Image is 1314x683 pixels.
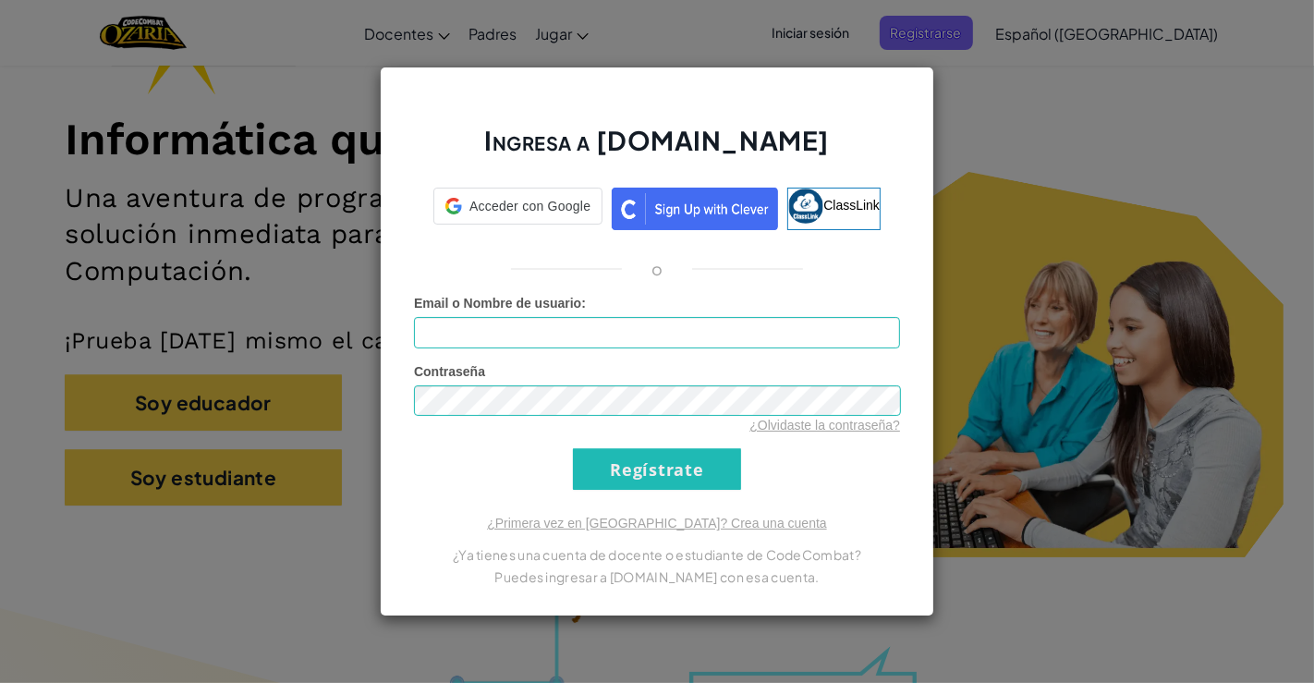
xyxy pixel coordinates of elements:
span: Email o Nombre de usuario [414,296,581,311]
p: ¿Ya tienes una cuenta de docente o estudiante de CodeCombat? [414,543,900,566]
span: Acceder con Google [469,197,590,215]
h2: Ingresa a [DOMAIN_NAME] [414,123,900,177]
a: Acceder con Google [433,188,602,230]
span: Contraseña [414,364,485,379]
p: o [651,258,663,280]
input: Regístrate [573,448,741,490]
a: ¿Primera vez en [GEOGRAPHIC_DATA]? Crea una cuenta [487,516,827,531]
span: ClassLink [823,197,880,212]
div: Acceder con Google [433,188,602,225]
p: Puedes ingresar a [DOMAIN_NAME] con esa cuenta. [414,566,900,588]
img: classlink-logo-small.png [788,189,823,224]
img: clever_sso_button@2x.png [612,188,778,230]
a: ¿Olvidaste la contraseña? [749,418,900,433]
label: : [414,294,586,312]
